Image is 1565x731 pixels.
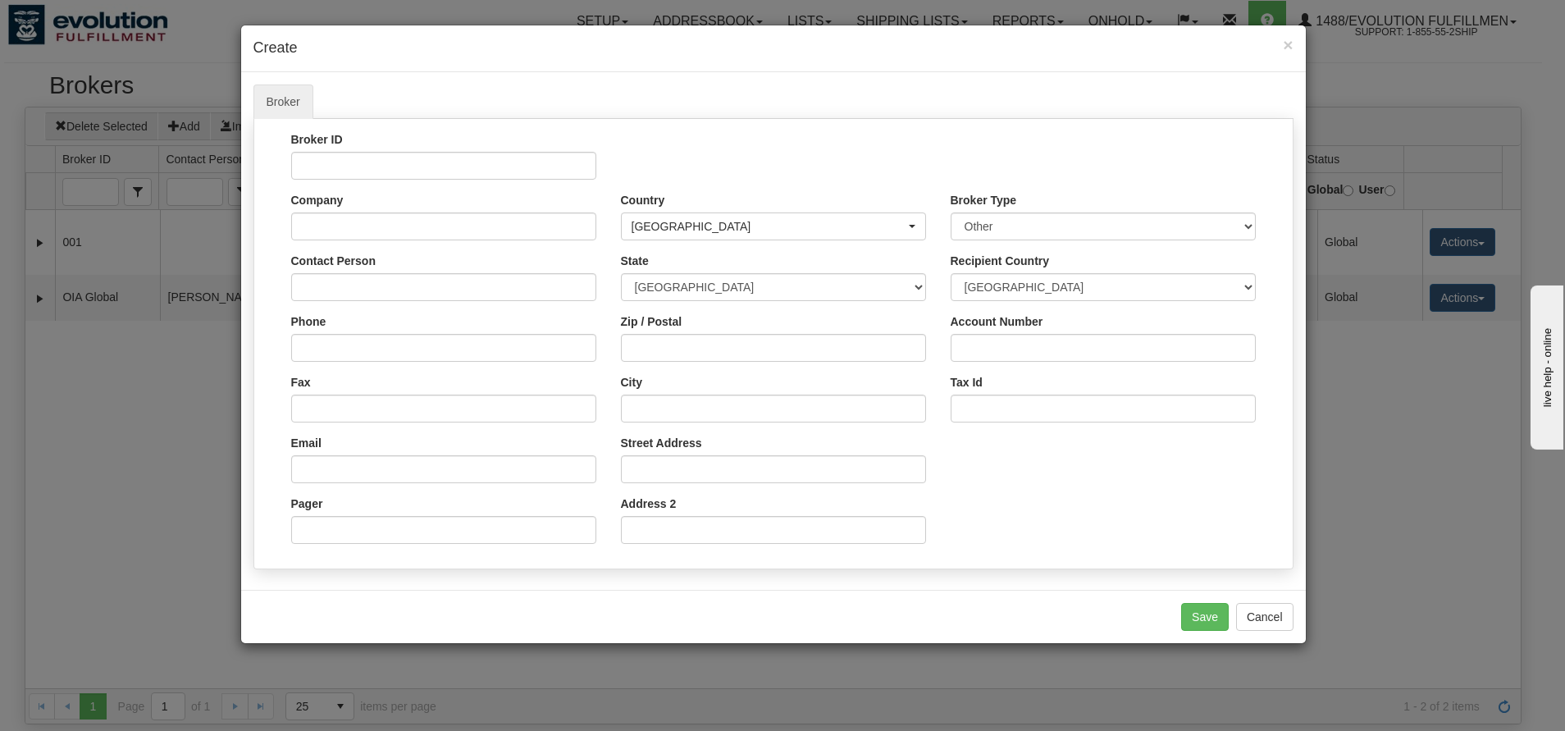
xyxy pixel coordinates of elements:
button: Save [1181,603,1229,631]
label: Company [291,192,344,208]
label: Broker ID [291,131,343,148]
label: City [621,374,642,391]
label: Email [291,435,322,451]
label: Tax Id [951,374,983,391]
label: Account Number [951,313,1043,330]
a: Broker [253,85,313,119]
label: Contact Person [291,253,376,269]
label: Phone [291,313,326,330]
button: Cancel [1236,603,1294,631]
label: Recipient Country [951,253,1050,269]
h4: Create [253,38,1294,59]
label: Address 2 [621,496,677,512]
span: × [1283,35,1293,54]
label: Zip / Postal [621,313,682,330]
label: Pager [291,496,323,512]
iframe: chat widget [1527,281,1563,449]
label: Broker Type [951,192,1017,208]
label: State [621,253,649,269]
label: Street Address [621,435,702,451]
div: live help - online [12,14,152,26]
button: CANADA [621,212,926,240]
div: [GEOGRAPHIC_DATA] [632,218,906,235]
label: Fax [291,374,311,391]
label: Country [621,192,665,208]
button: Close [1283,36,1293,53]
